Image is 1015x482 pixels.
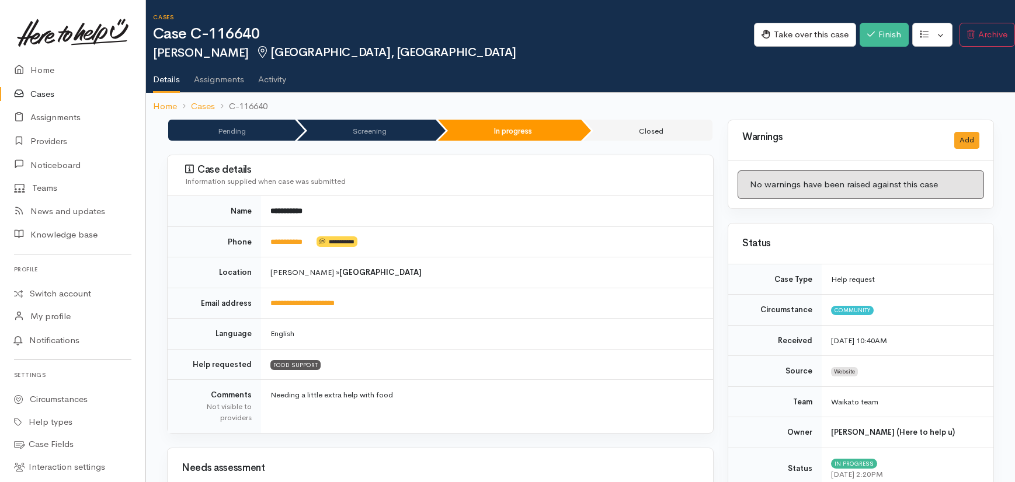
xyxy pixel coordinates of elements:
[194,59,244,92] a: Assignments
[738,170,984,199] div: No warnings have been raised against this case
[270,360,321,369] span: FOOD SUPPORT
[954,132,979,149] button: Add
[185,176,699,187] div: Information supplied when case was submitted
[256,45,516,60] span: [GEOGRAPHIC_DATA], [GEOGRAPHIC_DATA]
[831,397,878,407] span: Waikato team
[146,93,1015,120] nav: breadcrumb
[182,463,699,474] h3: Needs assessment
[168,319,261,350] td: Language
[168,257,261,288] td: Location
[960,23,1015,47] button: Archive
[728,356,822,387] td: Source
[153,100,177,113] a: Home
[261,319,713,350] td: English
[258,59,286,92] a: Activity
[728,295,822,326] td: Circumstance
[168,120,295,141] li: Pending
[168,226,261,257] td: Phone
[754,23,856,47] button: Take over this case
[822,264,993,295] td: Help request
[728,386,822,417] td: Team
[153,26,754,43] h1: Case C-116640
[728,417,822,448] td: Owner
[153,59,180,93] a: Details
[191,100,215,113] a: Cases
[831,306,874,315] span: Community
[168,380,261,433] td: Comments
[728,325,822,356] td: Received
[153,46,754,60] h2: [PERSON_NAME]
[438,120,581,141] li: In progress
[742,238,979,249] h3: Status
[831,469,979,480] div: [DATE] 2:20PM
[831,459,877,468] span: In progress
[831,427,955,437] b: [PERSON_NAME] (Here to help u)
[831,367,858,376] span: Website
[182,401,252,424] div: Not visible to providers
[339,267,422,277] b: [GEOGRAPHIC_DATA]
[261,380,713,433] td: Needing a little extra help with food
[168,349,261,380] td: Help requested
[583,120,712,141] li: Closed
[270,267,422,277] span: [PERSON_NAME] »
[297,120,436,141] li: Screening
[831,336,887,345] time: [DATE] 10:40AM
[742,132,940,143] h3: Warnings
[14,367,131,383] h6: Settings
[153,14,754,20] h6: Cases
[215,100,267,113] li: C-116640
[860,23,909,47] button: Finish
[14,261,131,277] h6: Profile
[168,288,261,319] td: Email address
[168,196,261,226] td: Name
[728,264,822,295] td: Case Type
[185,164,699,176] h3: Case details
